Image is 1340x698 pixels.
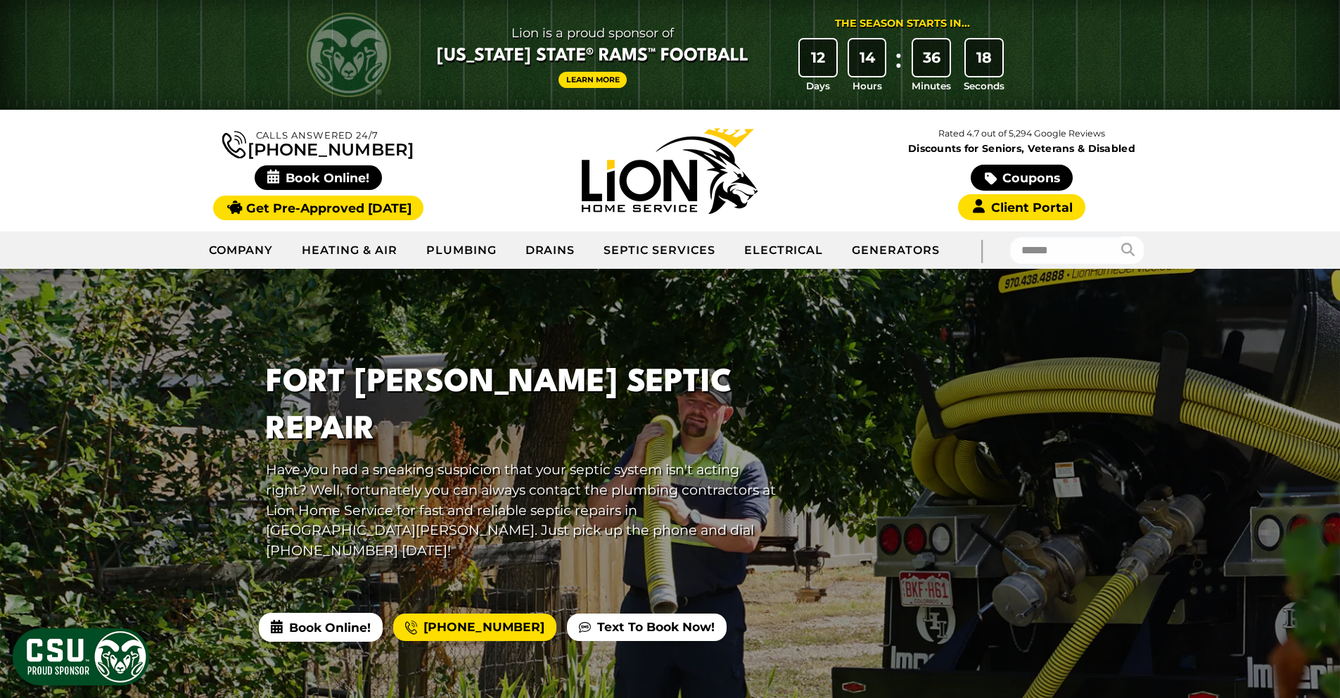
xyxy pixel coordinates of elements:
[412,233,511,268] a: Plumbing
[964,79,1004,93] span: Seconds
[800,39,836,76] div: 12
[958,194,1085,220] a: Client Portal
[559,72,627,88] a: Learn More
[266,459,778,561] p: Have you had a sneaking suspicion that your septic system isn't acting right? Well, fortunately y...
[213,196,423,220] a: Get Pre-Approved [DATE]
[971,165,1072,191] a: Coupons
[846,126,1197,141] p: Rated 4.7 out of 5,294 Google Reviews
[266,360,778,454] h1: Fort [PERSON_NAME] Septic Repair
[913,39,950,76] div: 36
[912,79,951,93] span: Minutes
[393,614,556,642] a: [PHONE_NUMBER]
[849,144,1195,153] span: Discounts for Seniors, Veterans & Disabled
[255,165,382,190] span: Book Online!
[849,39,886,76] div: 14
[838,233,954,268] a: Generators
[437,44,748,68] span: [US_STATE] State® Rams™ Football
[891,39,905,94] div: :
[307,13,391,97] img: CSU Rams logo
[195,233,288,268] a: Company
[222,128,414,158] a: [PHONE_NUMBER]
[954,231,1010,269] div: |
[288,233,411,268] a: Heating & Air
[437,22,748,44] span: Lion is a proud sponsor of
[835,16,970,32] div: The Season Starts in...
[11,626,151,687] img: CSU Sponsor Badge
[259,613,383,641] span: Book Online!
[511,233,590,268] a: Drains
[567,614,727,642] a: Text To Book Now!
[966,39,1002,76] div: 18
[853,79,882,93] span: Hours
[582,128,758,214] img: Lion Home Service
[589,233,729,268] a: Septic Services
[730,233,838,268] a: Electrical
[806,79,830,93] span: Days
